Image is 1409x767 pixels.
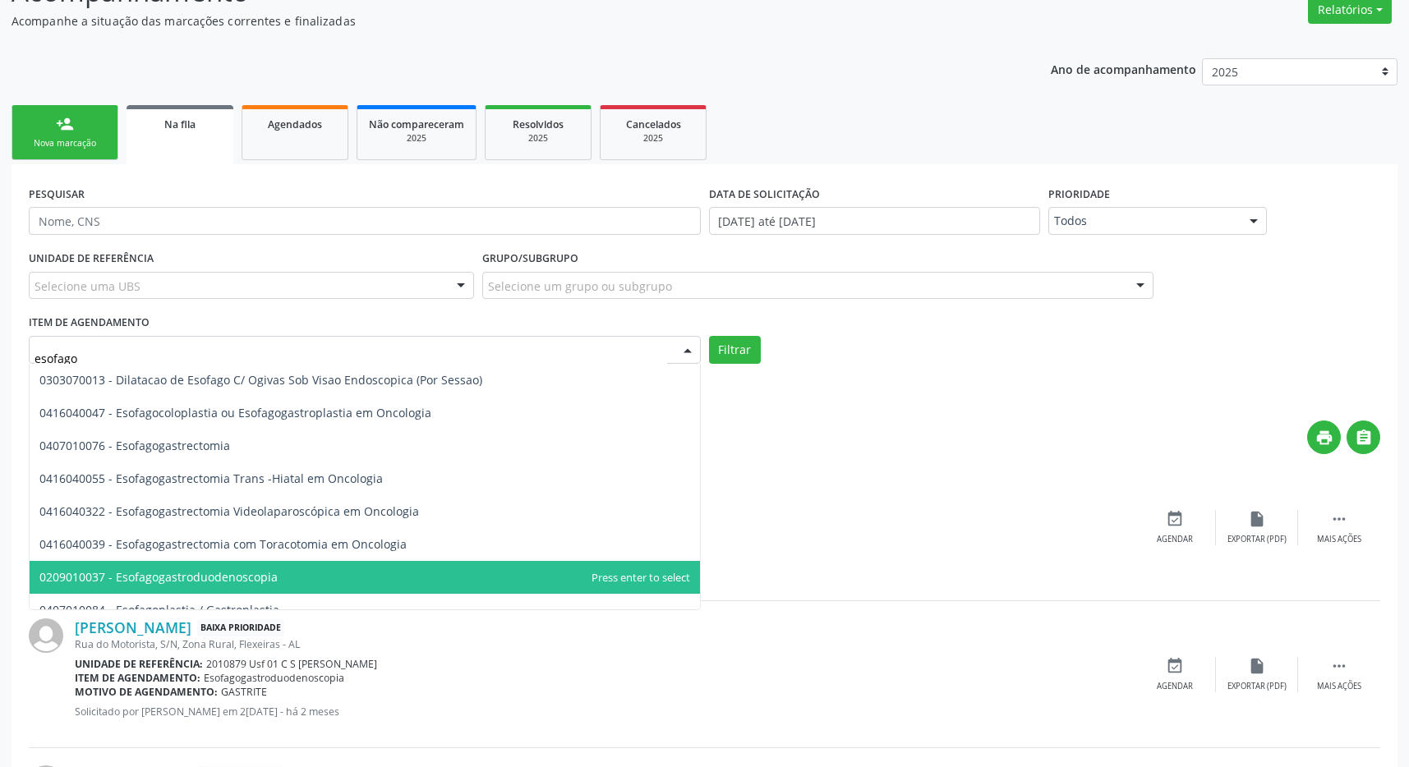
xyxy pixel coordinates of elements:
p: Acompanhe a situação das marcações correntes e finalizadas [12,12,982,30]
div: Exportar (PDF) [1227,534,1287,545]
input: Selecione um intervalo [709,207,1041,235]
b: Motivo de agendamento: [75,685,218,699]
b: Item de agendamento: [75,671,200,685]
span: Selecione um grupo ou subgrupo [488,278,672,295]
span: 0303070013 - Dilatacao de Esofago C/ Ogivas Sob Visao Endoscopica (Por Sessao) [39,372,482,388]
span: Todos [1054,213,1233,229]
i:  [1330,657,1348,675]
label: PESQUISAR [29,181,85,207]
span: Esofagogastroduodenoscopia [204,671,344,685]
span: 2010879 Usf 01 C S [PERSON_NAME] [206,657,377,671]
i: print [1315,429,1333,447]
div: person_add [56,115,74,133]
i:  [1330,510,1348,528]
i: insert_drive_file [1248,657,1266,675]
div: Rua do Motorista, S/N, Zona Rural, Flexeiras - AL [75,637,1134,651]
a: [PERSON_NAME] [75,618,191,636]
span: Cancelados [626,117,681,131]
div: 2025 [497,132,579,145]
div: Mais ações [1317,534,1361,545]
span: 0416040047 - Esofagocoloplastia ou Esofagogastroplastia em Oncologia [39,405,431,420]
span: 0407010084 - Esofagoplastia / Gastroplastia [39,602,279,618]
span: GASTRITE [221,685,267,699]
label: UNIDADE DE REFERÊNCIA [29,246,154,272]
span: 0416040039 - Esofagogastrectomia com Toracotomia em Oncologia [39,536,407,552]
span: 0209010037 - Esofagogastroduodenoscopia [39,569,278,585]
span: Na fila [164,117,196,131]
label: Item de agendamento [29,310,150,336]
i:  [1355,429,1373,447]
input: Nome, CNS [29,207,701,235]
div: Nova marcação [24,137,106,149]
button:  [1347,420,1380,454]
button: print [1307,420,1341,454]
span: Agendados [268,117,322,131]
input: Selecionar procedimento [35,342,667,374]
b: Unidade de referência: [75,657,203,671]
span: Não compareceram [369,117,464,131]
span: Baixa Prioridade [197,619,284,636]
span: 0416040322 - Esofagogastrectomia Videolaparoscópica em Oncologia [39,503,419,519]
div: Agendar [1157,681,1193,692]
p: Ano de acompanhamento [1051,58,1196,79]
span: Resolvidos [513,117,564,131]
div: 2025 [612,132,694,145]
i: event_available [1166,657,1184,675]
div: Agendar [1157,534,1193,545]
p: Solicitado por [PERSON_NAME] em 2[DATE] - há 2 meses [75,705,1134,719]
label: Grupo/Subgrupo [482,246,578,272]
span: 0407010076 - Esofagogastrectomia [39,438,230,453]
button: Filtrar [709,336,761,364]
label: Prioridade [1048,181,1110,207]
img: img [29,618,63,653]
i: insert_drive_file [1248,510,1266,528]
i: event_available [1166,510,1184,528]
label: DATA DE SOLICITAÇÃO [709,181,820,207]
div: Exportar (PDF) [1227,681,1287,692]
div: 2025 [369,132,464,145]
span: 0416040055 - Esofagogastrectomia Trans -Hiatal em Oncologia [39,471,383,486]
span: Selecione uma UBS [35,278,140,295]
div: Mais ações [1317,681,1361,692]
